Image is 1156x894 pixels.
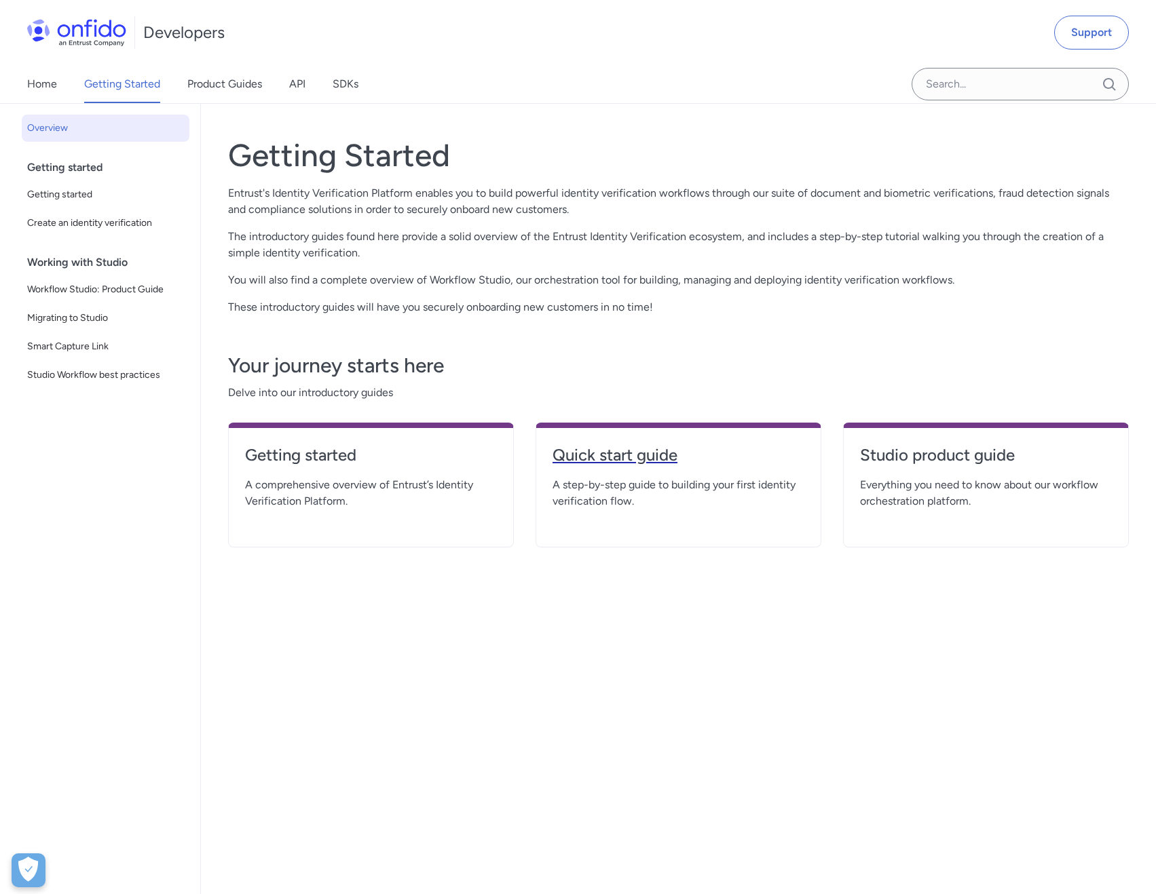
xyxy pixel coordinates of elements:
button: Open Preferences [12,853,45,887]
a: API [289,65,305,103]
a: Studio product guide [860,444,1112,477]
img: Onfido Logo [27,19,126,46]
span: Smart Capture Link [27,338,184,355]
a: Home [27,65,57,103]
span: Everything you need to know about our workflow orchestration platform. [860,477,1112,509]
a: Quick start guide [553,444,804,477]
p: These introductory guides will have you securely onboarding new customers in no time! [228,299,1129,315]
a: Overview [22,115,189,142]
span: A step-by-step guide to building your first identity verification flow. [553,477,804,509]
input: Onfido search input field [912,68,1129,100]
h4: Studio product guide [860,444,1112,466]
a: Support [1054,16,1129,50]
h3: Your journey starts here [228,352,1129,379]
div: Getting started [27,154,195,181]
a: Getting started [22,181,189,208]
a: Getting Started [84,65,160,103]
p: The introductory guides found here provide a solid overview of the Entrust Identity Verification ... [228,229,1129,261]
span: Studio Workflow best practices [27,367,184,383]
a: Migrating to Studio [22,305,189,332]
a: Getting started [245,444,497,477]
span: Migrating to Studio [27,310,184,326]
a: Create an identity verification [22,210,189,237]
h1: Getting Started [228,136,1129,174]
span: Getting started [27,187,184,203]
a: SDKs [333,65,358,103]
span: Overview [27,120,184,136]
div: Working with Studio [27,249,195,276]
h4: Getting started [245,444,497,466]
p: Entrust's Identity Verification Platform enables you to build powerful identity verification work... [228,185,1129,218]
p: You will also find a complete overview of Workflow Studio, our orchestration tool for building, m... [228,272,1129,288]
span: Create an identity verification [27,215,184,231]
span: Workflow Studio: Product Guide [27,281,184,298]
span: A comprehensive overview of Entrust’s Identity Verification Platform. [245,477,497,509]
a: Smart Capture Link [22,333,189,360]
h1: Developers [143,22,225,43]
a: Workflow Studio: Product Guide [22,276,189,303]
h4: Quick start guide [553,444,804,466]
div: Cookie Preferences [12,853,45,887]
span: Delve into our introductory guides [228,385,1129,401]
a: Product Guides [187,65,262,103]
a: Studio Workflow best practices [22,362,189,389]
